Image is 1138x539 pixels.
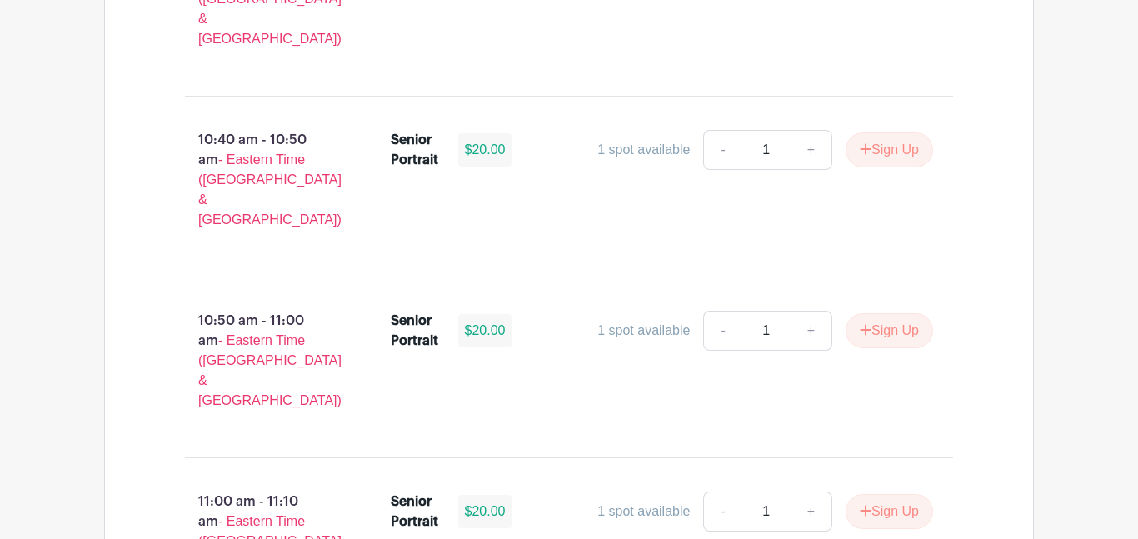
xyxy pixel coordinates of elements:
a: - [703,492,741,532]
a: + [791,492,832,532]
div: Senior Portrait [391,492,438,532]
div: Senior Portrait [391,311,438,351]
div: 1 spot available [597,140,690,160]
span: - Eastern Time ([GEOGRAPHIC_DATA] & [GEOGRAPHIC_DATA]) [198,152,342,227]
div: Senior Portrait [391,130,438,170]
a: + [791,130,832,170]
div: $20.00 [458,495,512,528]
a: + [791,311,832,351]
div: 1 spot available [597,321,690,341]
div: 1 spot available [597,502,690,522]
span: - Eastern Time ([GEOGRAPHIC_DATA] & [GEOGRAPHIC_DATA]) [198,333,342,407]
p: 10:40 am - 10:50 am [158,123,364,237]
p: 10:50 am - 11:00 am [158,304,364,417]
button: Sign Up [846,313,933,348]
div: $20.00 [458,133,512,167]
button: Sign Up [846,494,933,529]
button: Sign Up [846,132,933,167]
div: $20.00 [458,314,512,347]
a: - [703,311,741,351]
a: - [703,130,741,170]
